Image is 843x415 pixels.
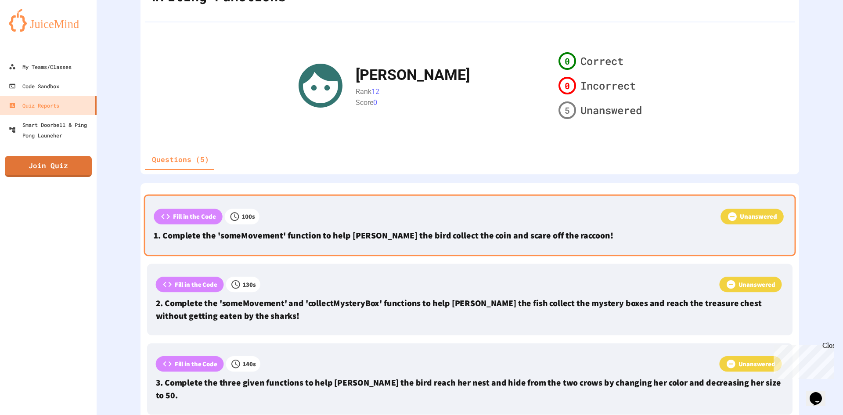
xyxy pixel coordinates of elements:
div: Smart Doorbell & Ping Pong Launcher [9,119,93,141]
span: Unanswered [580,102,642,118]
span: Correct [580,53,623,69]
div: 0 [558,52,576,70]
span: 0 [373,98,377,106]
span: Incorrect [580,78,636,94]
div: basic tabs example [145,149,216,170]
iframe: chat widget [770,342,834,379]
div: My Teams/Classes [9,61,72,72]
a: Join Quiz [5,156,92,177]
p: Unanswered [740,212,777,221]
p: Fill in the Code [175,280,217,289]
img: logo-orange.svg [9,9,88,32]
div: Chat with us now!Close [4,4,61,56]
span: Score [356,98,373,106]
span: 12 [371,87,379,96]
span: Rank [356,87,371,96]
div: 5 [558,101,576,119]
p: 3. Complete the three given functions to help [PERSON_NAME] the bird reach her nest and hide from... [156,376,784,402]
p: 1. Complete the 'someMovement' function to help [PERSON_NAME] the bird collect the coin and scare... [154,229,785,242]
p: Unanswered [739,280,775,289]
p: Unanswered [739,359,775,369]
p: 130 s [243,280,256,289]
button: Questions (5) [145,149,216,170]
p: 140 s [243,359,256,369]
div: [PERSON_NAME] [356,64,470,86]
p: Fill in the Code [175,359,217,369]
p: Fill in the Code [173,212,216,221]
p: 100 s [242,212,255,221]
iframe: chat widget [806,380,834,406]
p: 2. Complete the 'someMovement' and 'collectMysteryBox' functions to help [PERSON_NAME] the fish c... [156,296,784,322]
div: Quiz Reports [9,100,59,111]
div: 0 [558,77,576,94]
div: Code Sandbox [9,81,59,91]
